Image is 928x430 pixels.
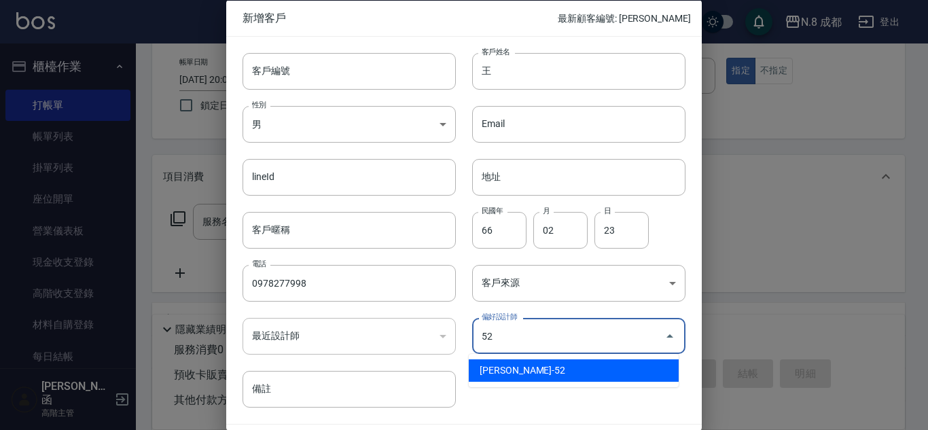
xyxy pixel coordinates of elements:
[482,46,510,56] label: 客戶姓名
[604,205,611,215] label: 日
[469,359,679,382] li: [PERSON_NAME]-52
[543,205,550,215] label: 月
[659,325,681,346] button: Close
[243,105,456,142] div: 男
[243,11,558,24] span: 新增客戶
[482,312,517,322] label: 偏好設計師
[252,99,266,109] label: 性別
[558,11,691,25] p: 最新顧客編號: [PERSON_NAME]
[482,205,503,215] label: 民國年
[252,259,266,269] label: 電話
